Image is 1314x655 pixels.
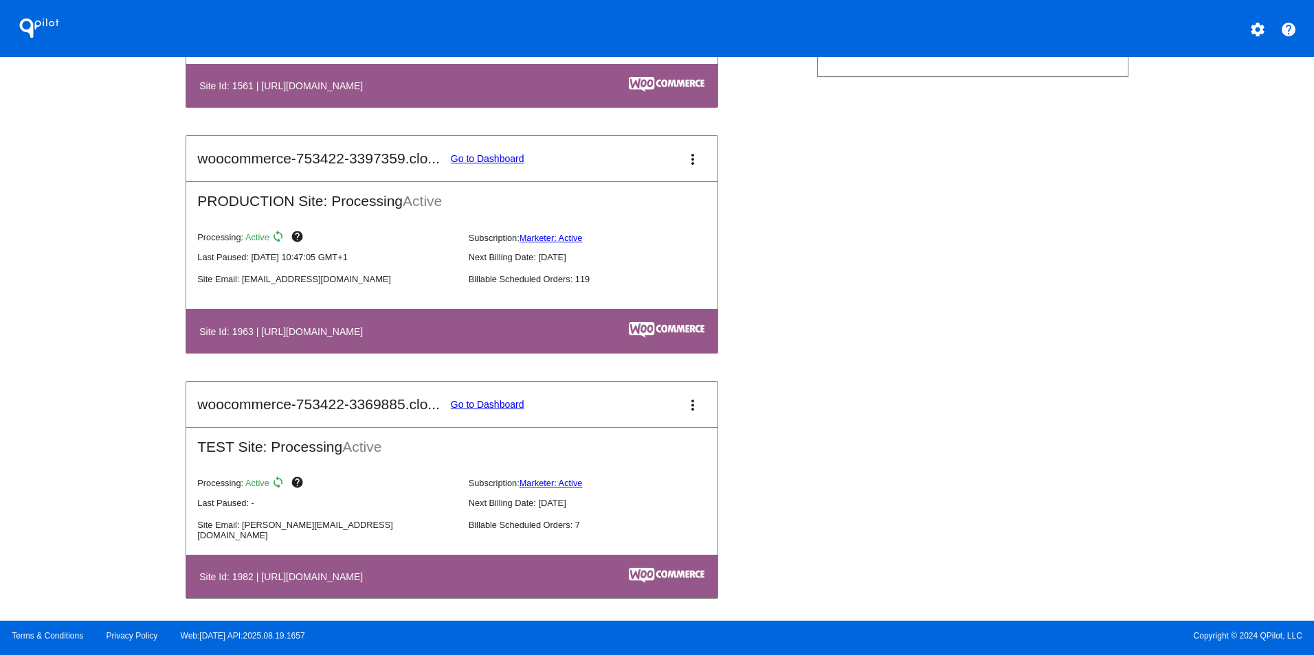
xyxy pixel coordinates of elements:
[197,230,457,246] p: Processing:
[197,150,440,167] h2: woocommerce-753422-3397359.clo...
[629,322,704,337] img: c53aa0e5-ae75-48aa-9bee-956650975ee5
[451,399,524,410] a: Go to Dashboard
[469,498,728,508] p: Next Billing Date: [DATE]
[199,326,370,337] h4: Site Id: 1963 | [URL][DOMAIN_NAME]
[197,396,440,413] h2: woocommerce-753422-3369885.clo...
[1280,21,1297,38] mat-icon: help
[520,233,583,243] a: Marketer: Active
[181,631,305,641] a: Web:[DATE] API:2025.08.19.1657
[199,80,370,91] h4: Site Id: 1561 | [URL][DOMAIN_NAME]
[245,478,269,488] span: Active
[199,571,370,582] h4: Site Id: 1982 | [URL][DOMAIN_NAME]
[520,478,583,488] a: Marketer: Active
[1249,21,1266,38] mat-icon: settings
[245,233,269,243] span: Active
[684,151,701,168] mat-icon: more_vert
[107,631,158,641] a: Privacy Policy
[469,252,728,262] p: Next Billing Date: [DATE]
[403,193,442,209] span: Active
[186,428,717,455] h2: TEST Site: Processing
[629,77,704,92] img: c53aa0e5-ae75-48aa-9bee-956650975ee5
[469,520,728,530] p: Billable Scheduled Orders: 7
[12,14,67,42] h1: QPilot
[469,233,728,243] p: Subscription:
[197,476,457,492] p: Processing:
[669,631,1302,641] span: Copyright © 2024 QPilot, LLC
[629,568,704,583] img: c53aa0e5-ae75-48aa-9bee-956650975ee5
[469,274,728,284] p: Billable Scheduled Orders: 119
[197,274,457,284] p: Site Email: [EMAIL_ADDRESS][DOMAIN_NAME]
[271,476,288,492] mat-icon: sync
[197,252,457,262] p: Last Paused: [DATE] 10:47:05 GMT+1
[291,476,307,492] mat-icon: help
[271,230,288,246] mat-icon: sync
[342,439,381,455] span: Active
[451,153,524,164] a: Go to Dashboard
[291,230,307,246] mat-icon: help
[197,498,457,508] p: Last Paused: -
[12,631,83,641] a: Terms & Conditions
[684,397,701,413] mat-icon: more_vert
[186,182,717,209] h2: PRODUCTION Site: Processing
[197,520,457,540] p: Site Email: [PERSON_NAME][EMAIL_ADDRESS][DOMAIN_NAME]
[469,478,728,488] p: Subscription:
